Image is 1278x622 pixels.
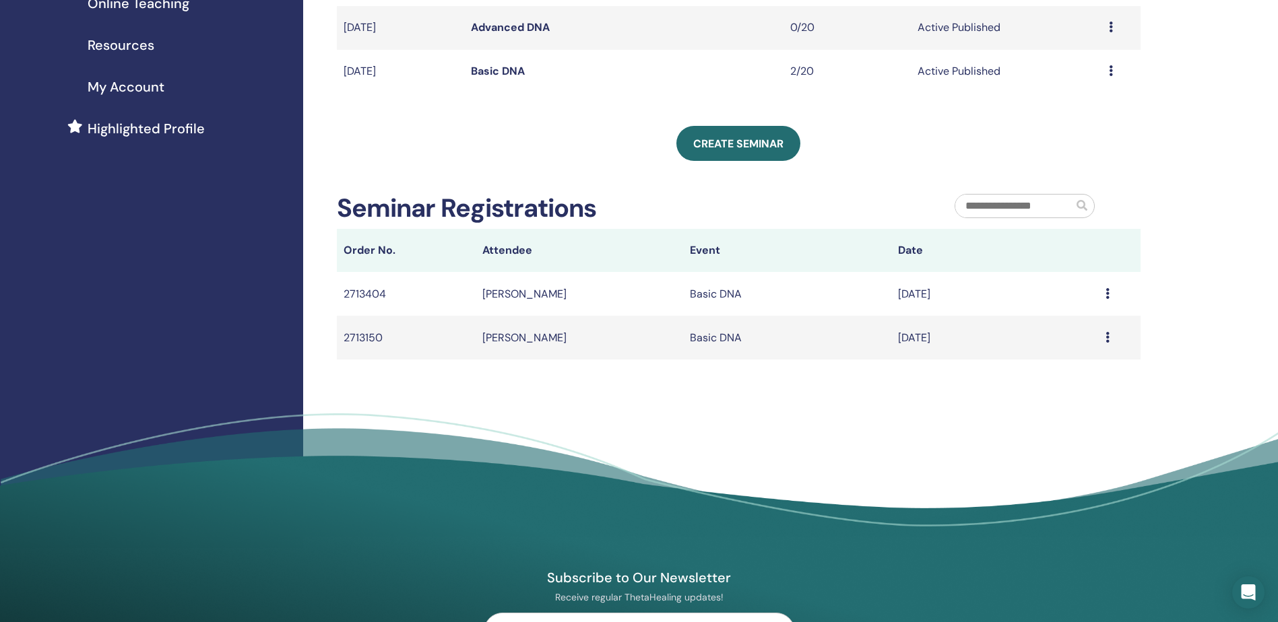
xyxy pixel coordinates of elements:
[337,50,464,94] td: [DATE]
[683,229,891,272] th: Event
[337,6,464,50] td: [DATE]
[476,316,683,359] td: [PERSON_NAME]
[676,126,800,161] a: Create seminar
[1232,576,1265,609] div: Open Intercom Messenger
[891,229,1099,272] th: Date
[891,272,1099,316] td: [DATE]
[891,316,1099,359] td: [DATE]
[784,6,911,50] td: 0/20
[337,272,476,316] td: 2713404
[471,20,550,34] a: Advanced DNA
[471,64,525,78] a: Basic DNA
[337,193,596,224] h2: Seminar Registrations
[484,569,795,586] h4: Subscribe to Our Newsletter
[683,316,891,359] td: Basic DNA
[88,35,154,55] span: Resources
[911,50,1102,94] td: Active Published
[88,118,205,139] span: Highlighted Profile
[693,137,784,151] span: Create seminar
[784,50,911,94] td: 2/20
[476,272,683,316] td: [PERSON_NAME]
[88,77,164,97] span: My Account
[337,229,476,272] th: Order No.
[484,591,795,603] p: Receive regular ThetaHealing updates!
[911,6,1102,50] td: Active Published
[476,229,683,272] th: Attendee
[337,316,476,359] td: 2713150
[683,272,891,316] td: Basic DNA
